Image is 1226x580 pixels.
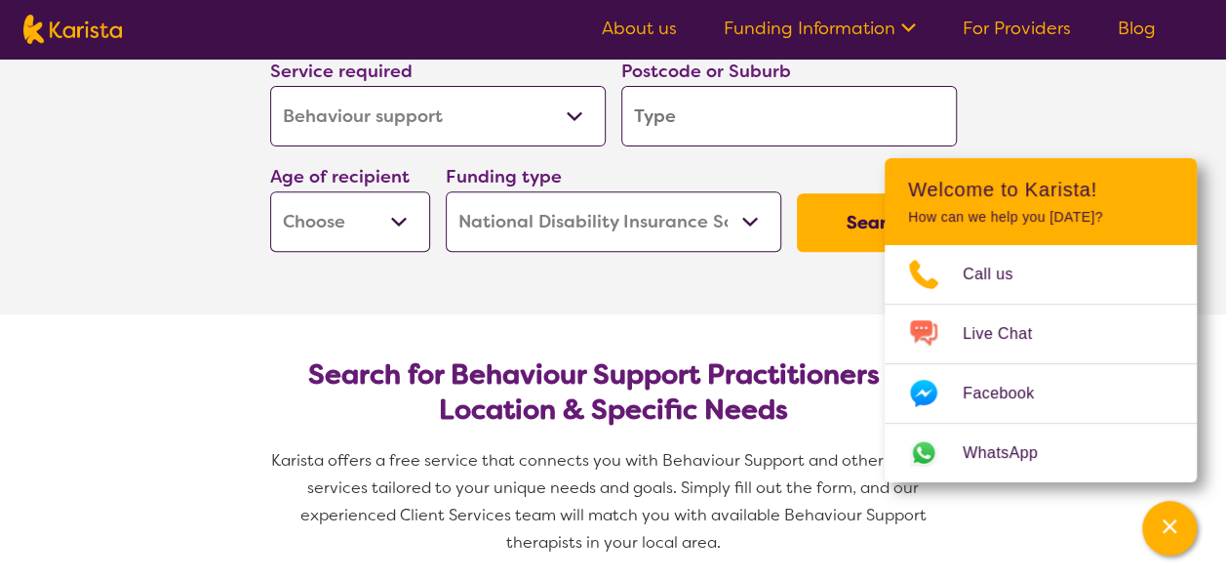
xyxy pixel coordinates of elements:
button: Channel Menu [1142,501,1197,556]
h2: Welcome to Karista! [908,178,1173,201]
label: Service required [270,60,413,83]
a: Web link opens in a new tab. [885,424,1197,482]
label: Age of recipient [270,165,410,188]
a: Blog [1118,17,1156,40]
p: How can we help you [DATE]? [908,209,1173,226]
label: Postcode or Suburb [621,60,791,83]
span: Live Chat [963,319,1055,349]
ul: Choose channel [885,245,1197,482]
button: Search [797,193,957,252]
a: Funding Information [724,17,916,40]
a: About us [602,17,677,40]
h2: Search for Behaviour Support Practitioners by Location & Specific Needs [286,357,941,428]
span: Call us [963,260,1037,289]
img: Karista logo [23,15,122,44]
input: Type [621,86,957,146]
p: Karista offers a free service that connects you with Behaviour Support and other disability servi... [262,447,965,557]
span: Facebook [963,379,1057,408]
span: WhatsApp [963,438,1061,468]
label: Funding type [446,165,562,188]
div: Channel Menu [885,158,1197,482]
a: For Providers [963,17,1071,40]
